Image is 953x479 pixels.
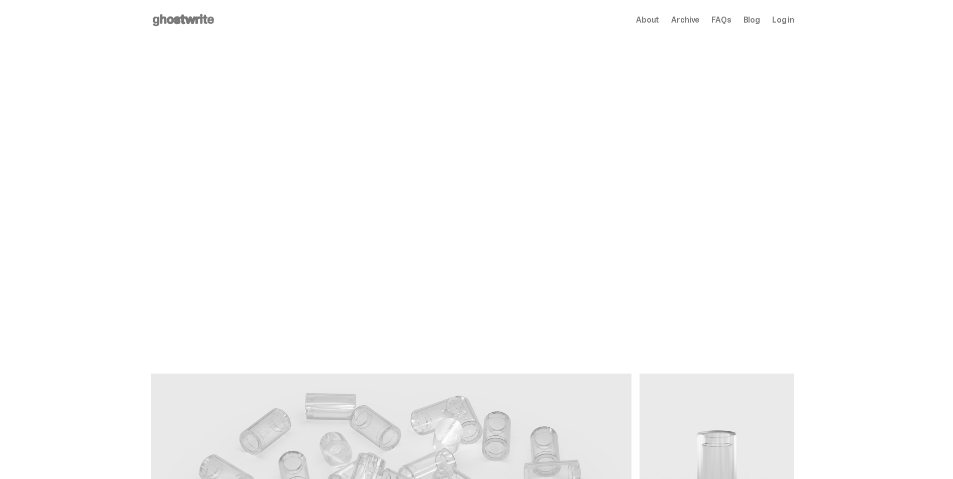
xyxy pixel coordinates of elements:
[636,16,659,24] a: About
[711,16,731,24] a: FAQs
[671,16,699,24] a: Archive
[744,16,760,24] a: Blog
[772,16,794,24] a: Log in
